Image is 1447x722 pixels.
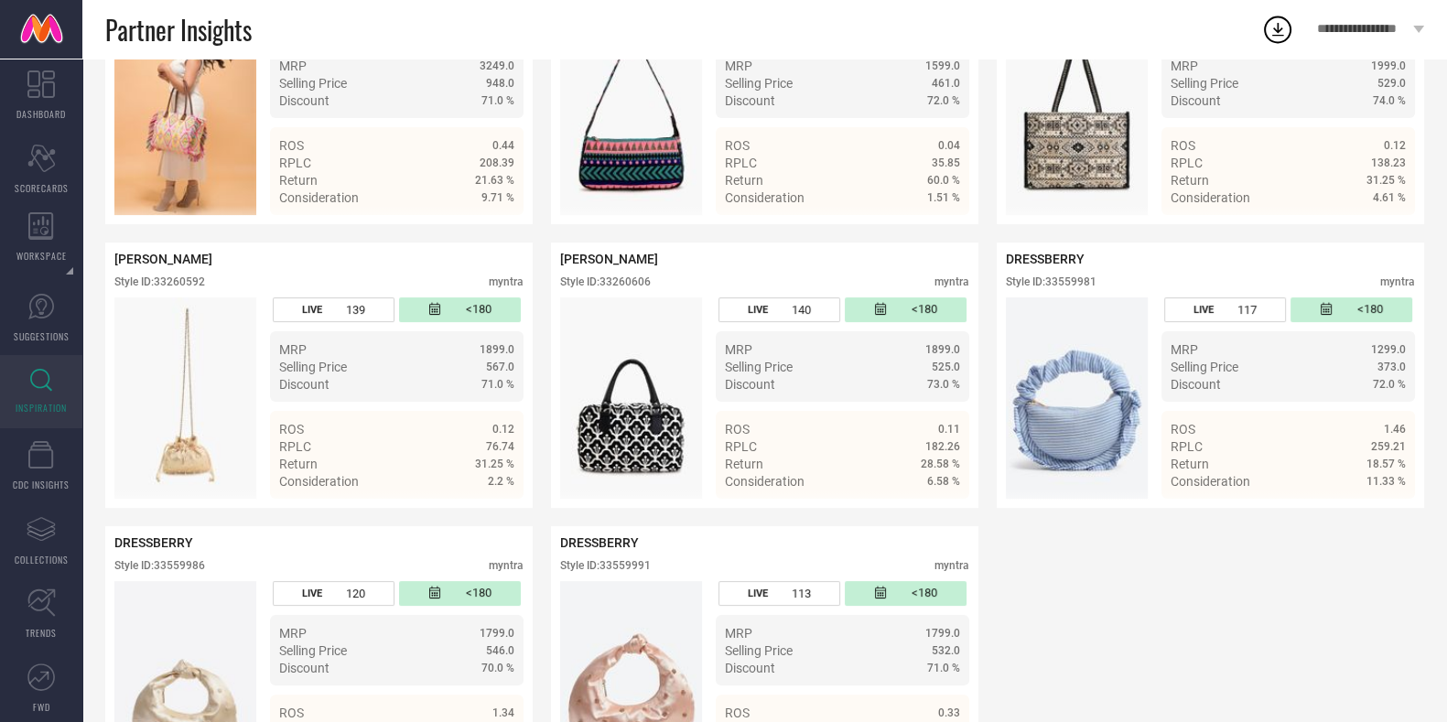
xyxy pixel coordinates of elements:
span: MRP [725,342,752,357]
span: Consideration [725,474,804,489]
span: MRP [1171,59,1198,73]
span: LIVE [1193,304,1214,316]
span: Details [919,507,960,522]
span: Discount [725,377,775,392]
span: 138.23 [1371,156,1406,169]
span: 0.12 [492,423,514,436]
span: ROS [1171,138,1195,153]
span: Return [279,457,318,471]
span: Selling Price [725,643,793,658]
span: RPLC [279,156,311,170]
span: Selling Price [1171,76,1238,91]
span: <180 [1357,302,1383,318]
div: Click to view image [114,297,256,499]
span: RPLC [725,156,757,170]
span: Consideration [279,474,359,489]
span: Selling Price [279,643,347,658]
div: Style ID: 33559986 [114,559,205,572]
span: 139 [346,303,365,317]
span: MRP [279,626,307,641]
span: Details [1365,223,1406,238]
div: Number of days the style has been live on the platform [718,581,840,606]
div: Style ID: 33559981 [1006,275,1096,288]
div: Style ID: 33260592 [114,275,205,288]
span: 4.61 % [1373,191,1406,204]
span: 3249.0 [480,59,514,72]
span: <180 [912,586,937,601]
span: 948.0 [486,77,514,90]
span: 76.74 [486,440,514,453]
a: Details [901,507,960,522]
span: MRP [725,59,752,73]
div: Style ID: 33559991 [560,559,651,572]
span: ROS [725,706,750,720]
span: Return [725,173,763,188]
span: Consideration [1171,190,1250,205]
span: 71.0 % [481,378,514,391]
span: RPLC [1171,439,1203,454]
div: Click to view image [1006,14,1148,215]
span: 0.44 [492,139,514,152]
span: 73.0 % [927,378,960,391]
span: DASHBOARD [16,107,66,121]
span: 71.0 % [481,94,514,107]
span: Return [279,173,318,188]
span: 72.0 % [1373,378,1406,391]
div: myntra [934,559,969,572]
a: Details [455,507,514,522]
span: 35.85 [932,156,960,169]
span: 0.11 [938,423,960,436]
span: 11.33 % [1366,475,1406,488]
div: Number of days since the style was first listed on the platform [399,297,521,322]
span: 28.58 % [921,458,960,470]
a: Details [901,223,960,238]
span: FWD [33,700,50,714]
span: <180 [912,302,937,318]
div: Number of days since the style was first listed on the platform [1290,297,1412,322]
span: Consideration [279,190,359,205]
div: Click to view image [560,297,702,499]
span: LIVE [748,587,768,599]
span: ROS [725,422,750,436]
span: Discount [1171,377,1221,392]
span: 113 [792,587,811,600]
span: 1.51 % [927,191,960,204]
span: 525.0 [932,361,960,373]
span: 461.0 [932,77,960,90]
span: Partner Insights [105,11,252,48]
span: 117 [1237,303,1257,317]
span: DRESSBERRY [1006,252,1085,266]
span: <180 [466,586,491,601]
span: RPLC [279,439,311,454]
span: 1299.0 [1371,343,1406,356]
span: Discount [279,93,329,108]
div: Open download list [1261,13,1294,46]
span: 1799.0 [480,627,514,640]
div: myntra [489,559,524,572]
span: 529.0 [1377,77,1406,90]
span: LIVE [302,304,322,316]
div: Number of days the style has been live on the platform [1164,297,1286,322]
span: Details [1365,507,1406,522]
span: [PERSON_NAME] [114,252,212,266]
span: MRP [279,342,307,357]
img: Style preview image [114,14,256,215]
span: Return [1171,457,1209,471]
span: 0.12 [1384,139,1406,152]
span: 1799.0 [925,627,960,640]
span: [PERSON_NAME] [560,252,658,266]
span: 31.25 % [475,458,514,470]
span: 21.63 % [475,174,514,187]
div: Click to view image [560,14,702,215]
div: myntra [934,275,969,288]
span: ROS [279,138,304,153]
span: 182.26 [925,440,960,453]
span: 0.33 [938,706,960,719]
span: 208.39 [480,156,514,169]
span: SCORECARDS [15,181,69,195]
a: Details [1346,223,1406,238]
span: Selling Price [1171,360,1238,374]
span: RPLC [725,439,757,454]
span: 1899.0 [925,343,960,356]
span: INSPIRATION [16,401,67,415]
